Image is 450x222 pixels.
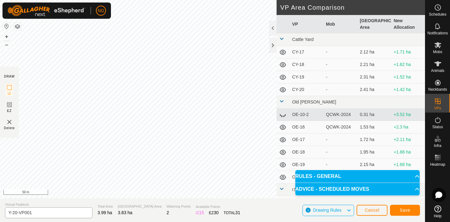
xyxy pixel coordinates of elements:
[118,210,132,215] span: 3.83 ha
[8,91,11,96] span: IZ
[97,210,112,215] span: 3.99 ha
[391,58,425,71] td: +1.62 ha
[357,146,391,159] td: 1.95 ha
[3,41,10,48] button: –
[4,74,15,79] div: DRAW
[434,106,441,110] span: VPs
[97,204,113,209] span: Total Area
[390,205,420,216] button: Save
[400,208,410,213] span: Save
[391,71,425,83] td: +1.52 ha
[290,171,323,184] td: OE-20
[167,204,191,209] span: Watering Points
[326,111,355,118] div: QCWK-2024
[326,49,355,55] div: -
[326,136,355,143] div: -
[199,210,204,215] span: 15
[118,204,162,209] span: [GEOGRAPHIC_DATA] Area
[323,15,357,33] th: Mob
[326,124,355,130] div: QCWK-2024
[326,161,355,168] div: -
[290,15,323,33] th: VP
[292,37,314,42] span: Cattle Yard
[290,146,323,159] td: OE-18
[290,121,323,134] td: OE-16
[98,8,104,14] span: NG
[280,4,425,11] h2: VP Area Comparison
[427,31,448,35] span: Notifications
[290,46,323,58] td: CY-17
[167,210,169,215] span: 2
[326,61,355,68] div: -
[391,46,425,58] td: +1.71 ha
[357,159,391,171] td: 2.15 ha
[224,209,240,216] div: TOTAL
[391,159,425,171] td: +1.68 ha
[290,58,323,71] td: CY-18
[290,134,323,146] td: OE-17
[295,174,341,179] span: RULES - GENERAL
[6,118,13,126] img: VP
[425,203,450,220] a: Help
[433,50,442,54] span: Mobs
[357,46,391,58] td: 2.12 ha
[365,208,379,213] span: Cancel
[391,134,425,146] td: +2.11 ha
[14,23,21,30] button: Map Layers
[3,33,10,40] button: +
[5,202,92,207] span: Virtual Paddock
[357,108,391,121] td: 0.31 ha
[144,190,163,196] a: Contact Us
[3,23,10,30] button: Reset Map
[290,108,323,121] td: OE-10-2
[432,125,443,129] span: Status
[429,13,446,16] span: Schedules
[391,121,425,134] td: +2.3 ha
[391,83,425,96] td: +1.42 ha
[391,108,425,121] td: +3.52 ha
[357,58,391,71] td: 2.21 ha
[295,183,420,195] p-accordion-header: ADVICE - SCHEDULED MOVES
[434,214,442,218] span: Help
[357,83,391,96] td: 2.41 ha
[113,190,137,196] a: Privacy Policy
[290,83,323,96] td: CY-20
[4,126,15,130] span: Delete
[196,204,240,209] span: Available Points
[357,205,387,216] button: Cancel
[391,146,425,159] td: +1.88 ha
[326,86,355,93] div: -
[292,187,296,192] span: r1
[7,5,86,16] img: Gallagher Logo
[295,187,369,192] span: ADVICE - SCHEDULED MOVES
[313,208,341,213] span: Drawing Rules
[430,163,445,166] span: Heatmap
[290,196,323,209] td: CY
[428,88,447,91] span: Neckbands
[290,159,323,171] td: OE-19
[214,210,219,215] span: 30
[7,108,12,113] span: EZ
[209,209,219,216] div: EZ
[357,121,391,134] td: 1.53 ha
[357,71,391,83] td: 2.31 ha
[391,15,425,33] th: New Allocation
[290,71,323,83] td: CY-19
[295,170,420,183] p-accordion-header: RULES - GENERAL
[292,99,336,104] span: Old [PERSON_NAME]
[357,134,391,146] td: 1.72 ha
[431,69,444,73] span: Animals
[196,209,204,216] div: IZ
[326,149,355,155] div: -
[434,144,441,148] span: Infra
[357,15,391,33] th: [GEOGRAPHIC_DATA] Area
[235,210,240,215] span: 31
[326,74,355,80] div: -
